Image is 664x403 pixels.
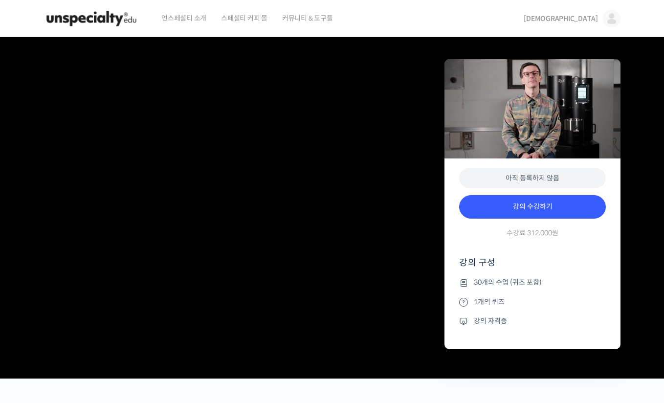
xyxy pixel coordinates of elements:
[459,195,606,219] a: 강의 수강하기
[459,168,606,188] div: 아직 등록하지 않음
[459,315,606,327] li: 강의 자격증
[459,257,606,276] h4: 강의 구성
[459,296,606,308] li: 1개의 퀴즈
[507,228,558,238] span: 수강료 312,000원
[459,277,606,289] li: 30개의 수업 (퀴즈 포함)
[524,14,598,23] span: [DEMOGRAPHIC_DATA]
